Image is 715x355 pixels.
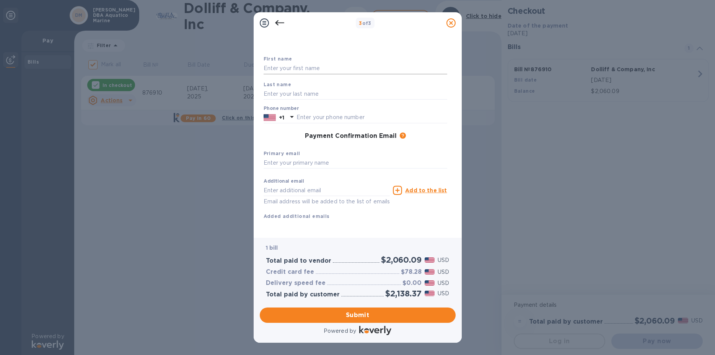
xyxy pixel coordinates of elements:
[405,187,447,193] u: Add to the list
[264,213,330,219] b: Added additional emails
[264,63,447,74] input: Enter your first name
[264,197,390,206] p: Email address will be added to the list of emails
[264,113,276,122] img: US
[359,20,362,26] span: 3
[438,279,449,287] p: USD
[264,4,447,36] h1: Payment Contact Information
[385,289,421,298] h2: $2,138.37
[359,326,391,335] img: Logo
[381,255,421,265] h2: $2,060.09
[425,280,435,286] img: USD
[264,106,299,111] label: Phone number
[260,308,456,323] button: Submit
[264,179,304,184] label: Additional email
[296,112,447,123] input: Enter your phone number
[438,290,449,298] p: USD
[425,269,435,275] img: USD
[266,280,326,287] h3: Delivery speed fee
[264,82,292,87] b: Last name
[266,245,278,251] b: 1 bill
[266,291,340,298] h3: Total paid by customer
[264,151,300,156] b: Primary email
[438,256,449,264] p: USD
[305,133,397,140] h3: Payment Confirmation Email
[402,280,422,287] h3: $0.00
[266,257,331,265] h3: Total paid to vendor
[401,268,422,276] h3: $78.28
[279,114,284,121] p: +1
[266,268,314,276] h3: Credit card fee
[264,157,447,169] input: Enter your primary name
[359,20,371,26] b: of 3
[264,88,447,100] input: Enter your last name
[264,185,390,196] input: Enter additional email
[425,257,435,263] img: USD
[266,311,450,320] span: Submit
[264,56,292,62] b: First name
[425,291,435,296] img: USD
[324,327,356,335] p: Powered by
[438,268,449,276] p: USD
